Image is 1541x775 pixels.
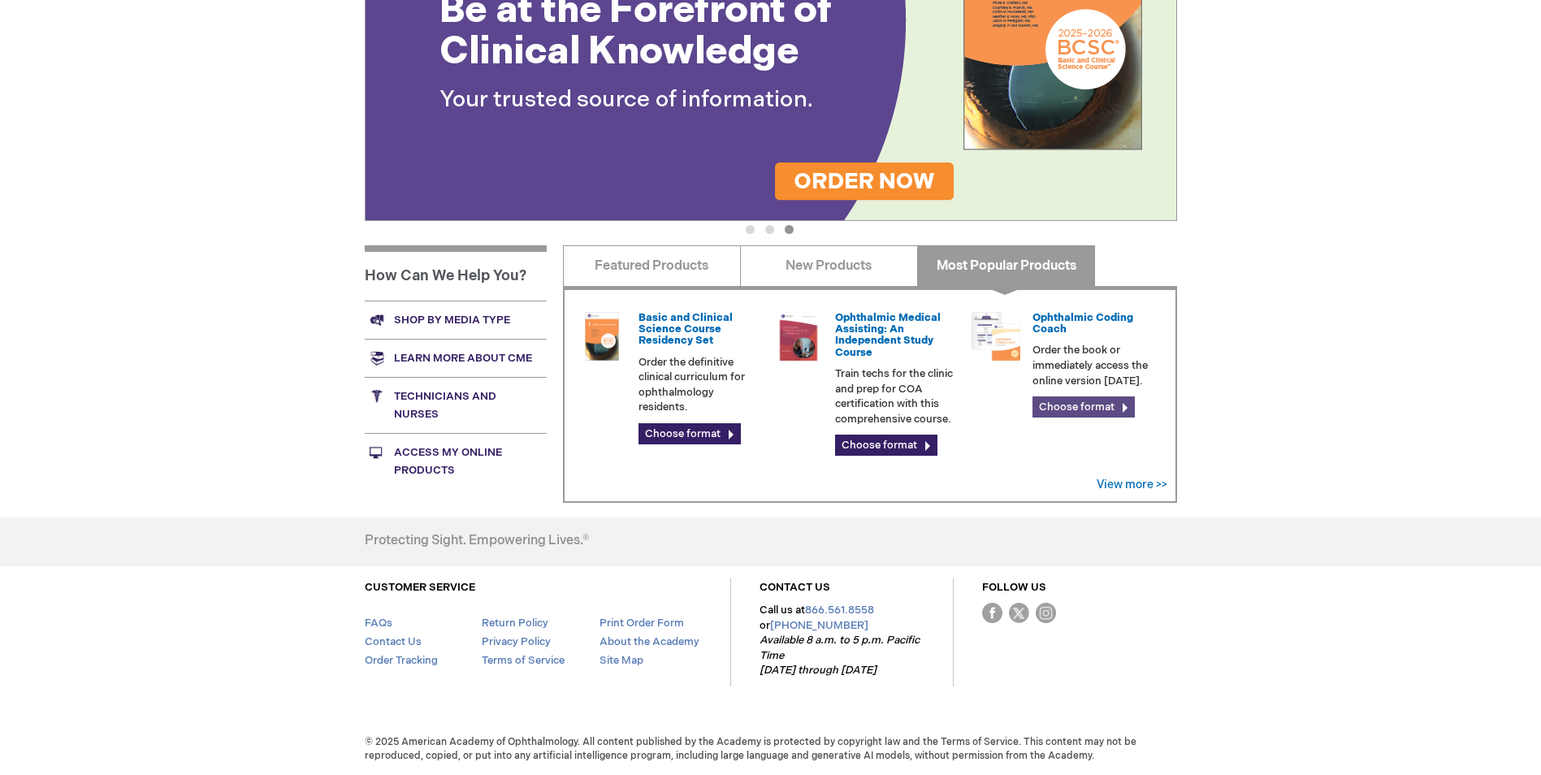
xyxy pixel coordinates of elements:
[835,435,937,456] a: Choose format
[563,245,741,286] a: Featured Products
[365,534,589,548] h4: Protecting Sight. Empowering Lives.®
[1032,396,1135,418] a: Choose format
[482,635,551,648] a: Privacy Policy
[365,635,422,648] a: Contact Us
[578,312,626,361] img: 02850963u_47.png
[746,225,755,234] button: 1 of 3
[765,225,774,234] button: 2 of 3
[600,617,684,630] a: Print Order Form
[770,619,868,632] a: [PHONE_NUMBER]
[760,581,830,594] a: CONTACT US
[1032,311,1133,336] a: Ophthalmic Coding Coach
[805,604,874,617] a: 866.561.8558
[365,301,547,339] a: Shop by media type
[482,654,565,667] a: Terms of Service
[1032,343,1156,388] p: Order the book or immediately access the online version [DATE].
[835,311,941,359] a: Ophthalmic Medical Assisting: An Independent Study Course
[917,245,1095,286] a: Most Popular Products
[365,581,475,594] a: CUSTOMER SERVICE
[482,617,548,630] a: Return Policy
[1009,603,1029,623] img: Twitter
[1097,478,1167,491] a: View more >>
[365,617,392,630] a: FAQs
[638,423,741,444] a: Choose format
[835,366,959,426] p: Train techs for the clinic and prep for COA certification with this comprehensive course.
[365,339,547,377] a: Learn more about CME
[982,581,1046,594] a: FOLLOW US
[638,311,733,348] a: Basic and Clinical Science Course Residency Set
[972,312,1020,361] img: codngu_60.png
[1036,603,1056,623] img: instagram
[785,225,794,234] button: 3 of 3
[638,355,762,415] p: Order the definitive clinical curriculum for ophthalmology residents.
[365,245,547,301] h1: How Can We Help You?
[365,433,547,489] a: Access My Online Products
[774,312,823,361] img: 0219007u_51.png
[760,603,924,678] p: Call us at or
[600,654,643,667] a: Site Map
[365,654,438,667] a: Order Tracking
[760,634,920,677] em: Available 8 a.m. to 5 p.m. Pacific Time [DATE] through [DATE]
[740,245,918,286] a: New Products
[365,377,547,433] a: Technicians and nurses
[353,735,1189,763] span: © 2025 American Academy of Ophthalmology. All content published by the Academy is protected by co...
[982,603,1002,623] img: Facebook
[600,635,699,648] a: About the Academy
